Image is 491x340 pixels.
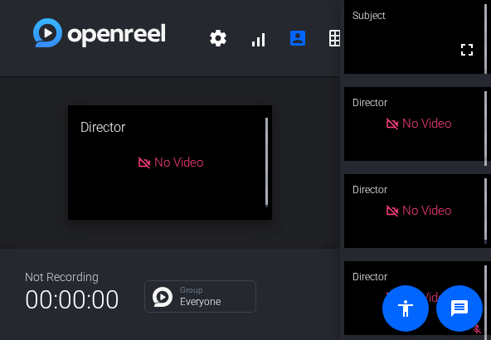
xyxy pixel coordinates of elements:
mat-icon: grid_on [328,28,348,48]
span: 00:00:00 [25,279,119,320]
span: No Video [402,203,451,218]
div: Director [344,261,491,293]
img: white-gradient.svg [33,18,165,47]
img: Chat Icon [153,287,173,307]
p: Everyone [180,297,247,307]
div: Director [68,105,272,150]
span: No Video [154,155,203,170]
mat-icon: fullscreen [457,40,477,60]
mat-icon: settings [208,28,228,48]
div: Director [344,87,491,119]
button: signal_cellular_alt [238,18,278,58]
mat-icon: message [450,299,469,318]
div: Director [344,174,491,206]
mat-icon: account_box [288,28,308,48]
span: No Video [402,116,451,131]
mat-icon: accessibility [396,299,416,318]
p: Group [180,286,247,294]
div: Not Recording [25,269,119,286]
span: Year End Performance sessions [165,18,198,58]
